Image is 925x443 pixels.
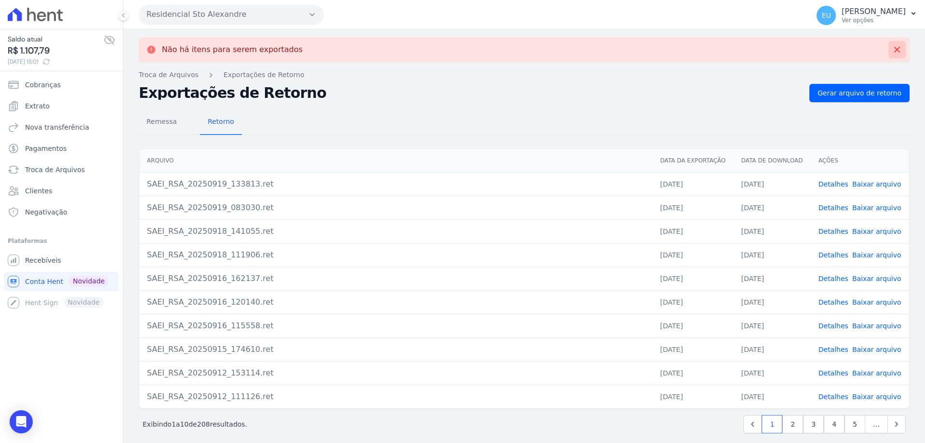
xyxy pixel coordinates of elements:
th: Data da Exportação [652,149,733,173]
div: SAEI_RSA_20250912_111126.ret [147,391,645,403]
div: SAEI_RSA_20250916_120140.ret [147,296,645,308]
td: [DATE] [734,219,811,243]
a: Detalhes [819,180,848,188]
a: Negativação [4,202,119,222]
div: SAEI_RSA_20250918_111906.ret [147,249,645,261]
a: Detalhes [819,275,848,282]
span: Troca de Arquivos [25,165,85,175]
span: Retorno [202,112,240,131]
div: SAEI_RSA_20250919_083030.ret [147,202,645,214]
td: [DATE] [652,337,733,361]
a: Baixar arquivo [852,298,901,306]
span: 1 [172,420,176,428]
a: Recebíveis [4,251,119,270]
td: [DATE] [652,219,733,243]
span: 10 [180,420,189,428]
td: [DATE] [652,243,733,267]
span: Novidade [69,276,108,286]
td: [DATE] [734,290,811,314]
nav: Breadcrumb [139,70,910,80]
td: [DATE] [652,361,733,385]
th: Ações [811,149,909,173]
span: … [865,415,888,433]
span: Conta Hent [25,277,63,286]
td: [DATE] [734,196,811,219]
a: 5 [845,415,865,433]
span: Remessa [141,112,183,131]
a: Detalhes [819,346,848,353]
td: [DATE] [734,314,811,337]
div: Open Intercom Messenger [10,410,33,433]
a: Gerar arquivo de retorno [809,84,910,102]
span: [DATE] 15:01 [8,57,104,66]
a: 2 [782,415,803,433]
div: Plataformas [8,235,115,247]
td: [DATE] [652,385,733,408]
div: SAEI_RSA_20250912_153114.ret [147,367,645,379]
a: Baixar arquivo [852,251,901,259]
p: Ver opções [842,16,906,24]
a: Exportações de Retorno [224,70,304,80]
td: [DATE] [652,290,733,314]
a: 3 [803,415,824,433]
span: Negativação [25,207,67,217]
a: Baixar arquivo [852,346,901,353]
a: Detalhes [819,393,848,401]
div: SAEI_RSA_20250918_141055.ret [147,226,645,237]
a: Retorno [200,110,242,135]
a: Remessa [139,110,185,135]
a: Troca de Arquivos [139,70,198,80]
div: SAEI_RSA_20250919_133813.ret [147,178,645,190]
td: [DATE] [652,196,733,219]
div: SAEI_RSA_20250916_115558.ret [147,320,645,332]
a: 1 [762,415,782,433]
td: [DATE] [734,337,811,361]
p: [PERSON_NAME] [842,7,906,16]
span: 208 [197,420,210,428]
td: [DATE] [652,267,733,290]
td: [DATE] [652,172,733,196]
th: Data de Download [734,149,811,173]
a: Baixar arquivo [852,228,901,235]
div: SAEI_RSA_20250915_174610.ret [147,344,645,355]
a: Cobranças [4,75,119,94]
td: [DATE] [734,361,811,385]
a: Previous [743,415,762,433]
a: Next [887,415,906,433]
a: Detalhes [819,298,848,306]
a: Baixar arquivo [852,275,901,282]
a: Detalhes [819,228,848,235]
a: Extrato [4,96,119,116]
a: Baixar arquivo [852,204,901,212]
th: Arquivo [139,149,652,173]
span: R$ 1.107,79 [8,44,104,57]
a: Detalhes [819,369,848,377]
a: Clientes [4,181,119,201]
span: Clientes [25,186,52,196]
span: Gerar arquivo de retorno [818,88,901,98]
a: Baixar arquivo [852,369,901,377]
p: Exibindo a de resultados. [143,419,247,429]
span: Recebíveis [25,255,61,265]
button: Residencial Sto Alexandre [139,5,324,24]
td: [DATE] [734,385,811,408]
a: Pagamentos [4,139,119,158]
td: [DATE] [734,243,811,267]
button: EU [PERSON_NAME] Ver opções [809,2,925,29]
a: Troca de Arquivos [4,160,119,179]
a: Conta Hent Novidade [4,272,119,291]
a: Baixar arquivo [852,180,901,188]
a: Detalhes [819,251,848,259]
a: Nova transferência [4,118,119,137]
h2: Exportações de Retorno [139,86,802,100]
a: Baixar arquivo [852,322,901,330]
span: Extrato [25,101,50,111]
a: Baixar arquivo [852,393,901,401]
p: Não há itens para serem exportados [162,45,303,54]
span: Cobranças [25,80,61,90]
span: Saldo atual [8,34,104,44]
span: EU [822,12,831,19]
td: [DATE] [734,267,811,290]
td: [DATE] [652,314,733,337]
a: 4 [824,415,845,433]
